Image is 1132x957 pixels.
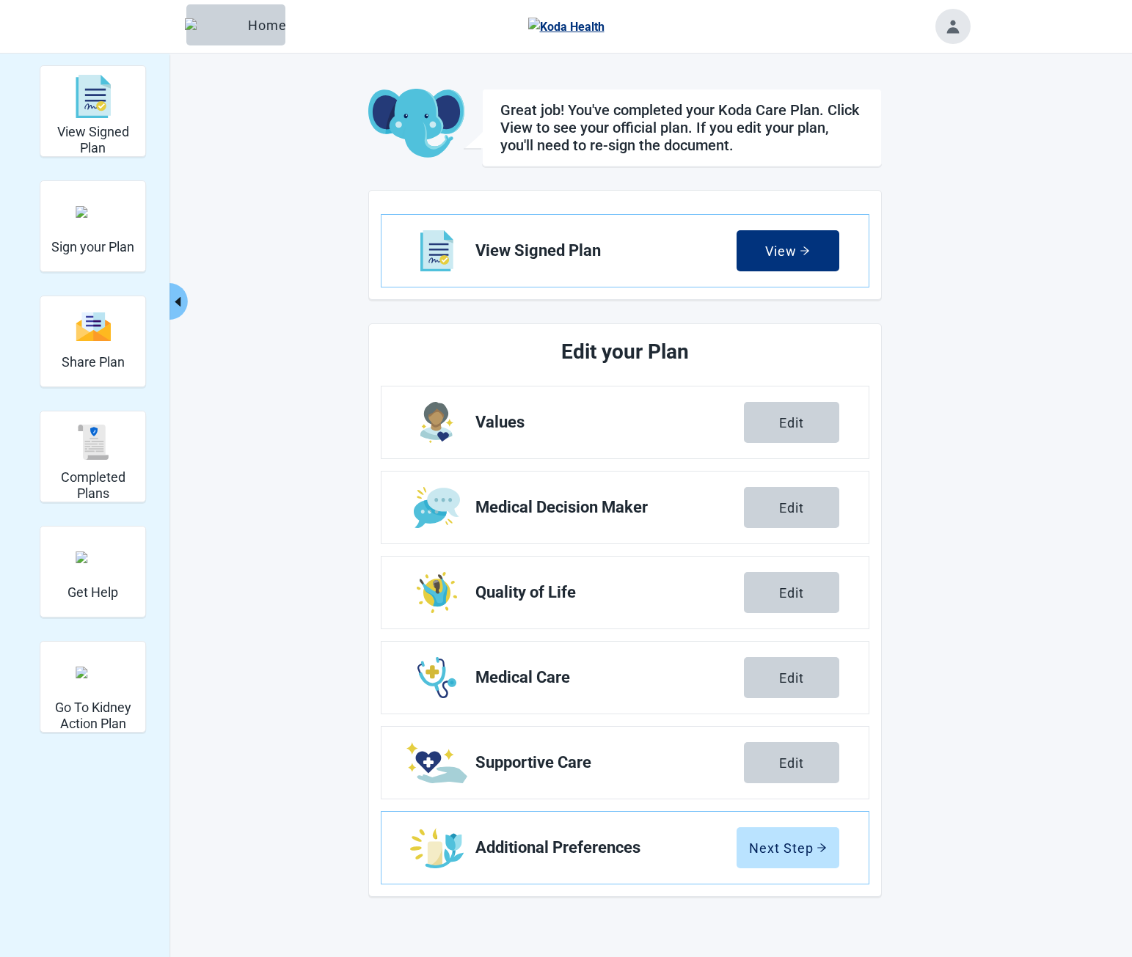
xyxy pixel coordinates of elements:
img: svg%3e [76,425,111,460]
img: svg%3e [76,75,111,119]
button: Edit [744,742,839,783]
a: Edit Medical Care section [381,642,869,714]
img: Koda Elephant [368,89,464,159]
div: Sign your Plan [40,180,146,272]
a: Edit Supportive Care section [381,727,869,799]
h2: Get Help [67,584,118,601]
button: Collapse menu [169,283,188,320]
a: Edit Values section [381,386,869,458]
img: Koda Health [528,18,605,36]
img: kidney_action_plan.svg [76,667,111,678]
button: Next Steparrow-right [737,827,839,868]
div: Edit [779,670,804,685]
div: Edit [779,500,804,515]
span: Values [475,414,744,431]
div: Get Help [40,526,146,617]
div: View [765,243,810,258]
span: arrow-right [800,246,810,256]
div: Next Step [749,840,827,855]
span: Supportive Care [475,754,744,771]
span: Quality of Life [475,584,744,601]
h2: Sign your Plan [51,239,134,255]
div: Edit [779,755,804,770]
button: Edit [744,487,839,528]
button: Edit [744,572,839,613]
main: Main content [280,89,970,897]
button: ElephantHome [186,4,285,45]
img: person-question.svg [76,551,111,563]
a: View View Signed Plan section [381,215,869,287]
div: Completed Plans [40,411,146,502]
a: Edit Additional Preferences section [381,812,869,884]
span: Medical Care [475,669,744,686]
span: Additional Preferences [475,839,737,857]
div: Edit [779,585,804,600]
button: Toggle account menu [935,9,971,44]
span: View Signed Plan [475,242,737,260]
h1: Great job! You've completed your Koda Care Plan. Click View to see your official plan. If you edi... [500,101,863,154]
span: Medical Decision Maker [475,499,744,516]
div: Share Plan [40,296,146,387]
button: Viewarrow-right [737,230,839,271]
div: Go To Kidney Action Plan [40,641,146,733]
h2: Edit your Plan [436,336,814,368]
a: Edit Quality of Life section [381,557,869,628]
h2: Go To Kidney Action Plan [46,700,139,731]
button: Edit [744,402,839,443]
button: Edit [744,657,839,698]
a: Edit Medical Decision Maker section [381,472,869,543]
span: caret-left [171,295,185,309]
div: View Signed Plan [40,65,146,157]
img: Elephant [185,18,242,32]
img: make_plan_official.svg [76,206,111,218]
div: Edit [779,415,804,430]
img: svg%3e [76,311,111,342]
h2: Completed Plans [46,469,139,501]
div: Home [198,18,274,32]
h2: View Signed Plan [46,124,139,155]
span: arrow-right [817,843,827,853]
h2: Share Plan [62,354,125,370]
